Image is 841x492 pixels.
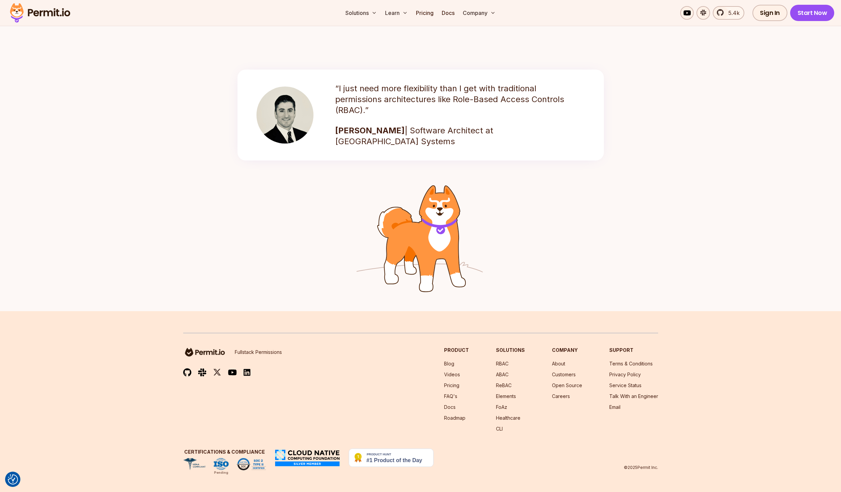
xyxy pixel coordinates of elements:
a: About [552,361,565,366]
h3: Company [552,347,582,354]
img: twitter [213,368,221,377]
a: ReBAC [496,382,512,388]
h3: Certifications & Compliance [183,449,266,455]
img: ISO [214,458,229,470]
h3: Support [609,347,658,354]
span: 5.4k [724,9,740,17]
a: FoAz [496,404,507,410]
p: | Software Architect at [GEOGRAPHIC_DATA] Systems [335,125,569,147]
a: FAQ's [444,393,457,399]
a: Privacy Policy [609,372,641,377]
img: SOC [237,458,266,470]
p: © 2025 Permit Inc. [624,465,658,470]
h3: Solutions [496,347,525,354]
img: Permit.io - Never build permissions again | Product Hunt [349,449,434,467]
p: Fullstack Permissions [235,349,282,356]
a: Start Now [790,5,835,21]
a: Docs [439,6,457,20]
h3: Product [444,347,469,354]
a: Terms & Conditions [609,361,653,366]
strong: [PERSON_NAME] [335,126,405,135]
img: logo [183,347,227,358]
a: Careers [552,393,570,399]
img: github [183,368,191,377]
a: ABAC [496,372,509,377]
img: linkedin [244,368,250,376]
img: John Henson Software Architect at Nucor Building Systems [256,87,313,144]
img: slack [198,368,206,377]
a: Talk With an Engineer [609,393,658,399]
img: Revisit consent button [8,474,18,485]
div: Pending [214,470,228,475]
a: Sign In [752,5,787,21]
a: Roadmap [444,415,465,421]
a: Service Status [609,382,642,388]
p: “I just need more flexibility than I get with traditional permissions architectures like Role-Bas... [335,83,569,116]
button: Learn [382,6,410,20]
a: Pricing [444,382,459,388]
a: Open Source [552,382,582,388]
a: CLI [496,426,503,432]
a: Pricing [413,6,436,20]
button: Company [460,6,498,20]
img: Permit logo [7,1,73,24]
a: Blog [444,361,454,366]
a: 5.4k [713,6,744,20]
button: Consent Preferences [8,474,18,485]
img: HIPAA [183,458,206,470]
a: Docs [444,404,456,410]
a: RBAC [496,361,509,366]
a: Email [609,404,620,410]
a: Healthcare [496,415,520,421]
img: youtube [228,368,237,376]
a: Videos [444,372,460,377]
a: Customers [552,372,576,377]
a: Elements [496,393,516,399]
button: Solutions [343,6,380,20]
